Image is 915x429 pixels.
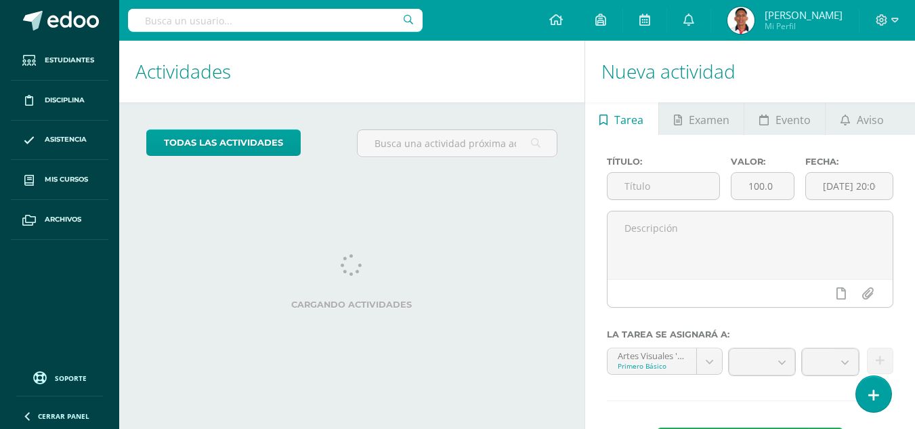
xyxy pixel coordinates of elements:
[765,8,843,22] span: [PERSON_NAME]
[45,55,94,66] span: Estudiantes
[607,157,720,167] label: Título:
[585,102,658,135] a: Tarea
[55,373,87,383] span: Soporte
[744,102,825,135] a: Evento
[45,95,85,106] span: Disciplina
[775,104,811,136] span: Evento
[614,104,643,136] span: Tarea
[16,368,103,386] a: Soporte
[608,348,723,374] a: Artes Visuales '1.1'Primero Básico
[765,20,843,32] span: Mi Perfil
[45,214,81,225] span: Archivos
[45,174,88,185] span: Mis cursos
[689,104,729,136] span: Examen
[135,41,568,102] h1: Actividades
[146,300,557,310] label: Cargando actividades
[11,81,108,121] a: Disciplina
[826,102,898,135] a: Aviso
[731,173,794,199] input: Puntos máximos
[618,348,687,361] div: Artes Visuales '1.1'
[659,102,744,135] a: Examen
[806,173,893,199] input: Fecha de entrega
[607,329,893,340] label: La tarea se asignará a:
[128,9,423,32] input: Busca un usuario...
[731,157,794,167] label: Valor:
[601,41,899,102] h1: Nueva actividad
[146,129,301,156] a: todas las Actividades
[618,361,687,371] div: Primero Básico
[11,121,108,161] a: Asistencia
[857,104,884,136] span: Aviso
[805,157,893,167] label: Fecha:
[38,411,89,421] span: Cerrar panel
[358,130,556,157] input: Busca una actividad próxima aquí...
[45,134,87,145] span: Asistencia
[11,160,108,200] a: Mis cursos
[11,200,108,240] a: Archivos
[727,7,754,34] img: bbe31b637bae6f76c657eb9e9fee595e.png
[11,41,108,81] a: Estudiantes
[608,173,719,199] input: Título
